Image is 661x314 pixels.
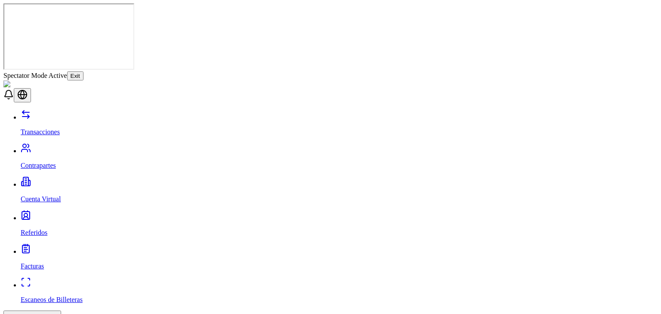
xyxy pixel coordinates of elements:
a: Referidos [21,214,658,237]
a: Facturas [21,248,658,270]
a: Contrapartes [21,147,658,169]
button: Exit [67,71,83,80]
span: Spectator Mode Active [3,72,67,79]
p: Referidos [21,229,658,237]
p: Cuenta Virtual [21,195,658,203]
a: Escaneos de Billeteras [21,281,658,304]
p: Transacciones [21,128,658,136]
img: ShieldPay Logo [3,80,55,88]
p: Facturas [21,262,658,270]
p: Escaneos de Billeteras [21,296,658,304]
p: Contrapartes [21,162,658,169]
a: Transacciones [21,114,658,136]
a: Cuenta Virtual [21,181,658,203]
